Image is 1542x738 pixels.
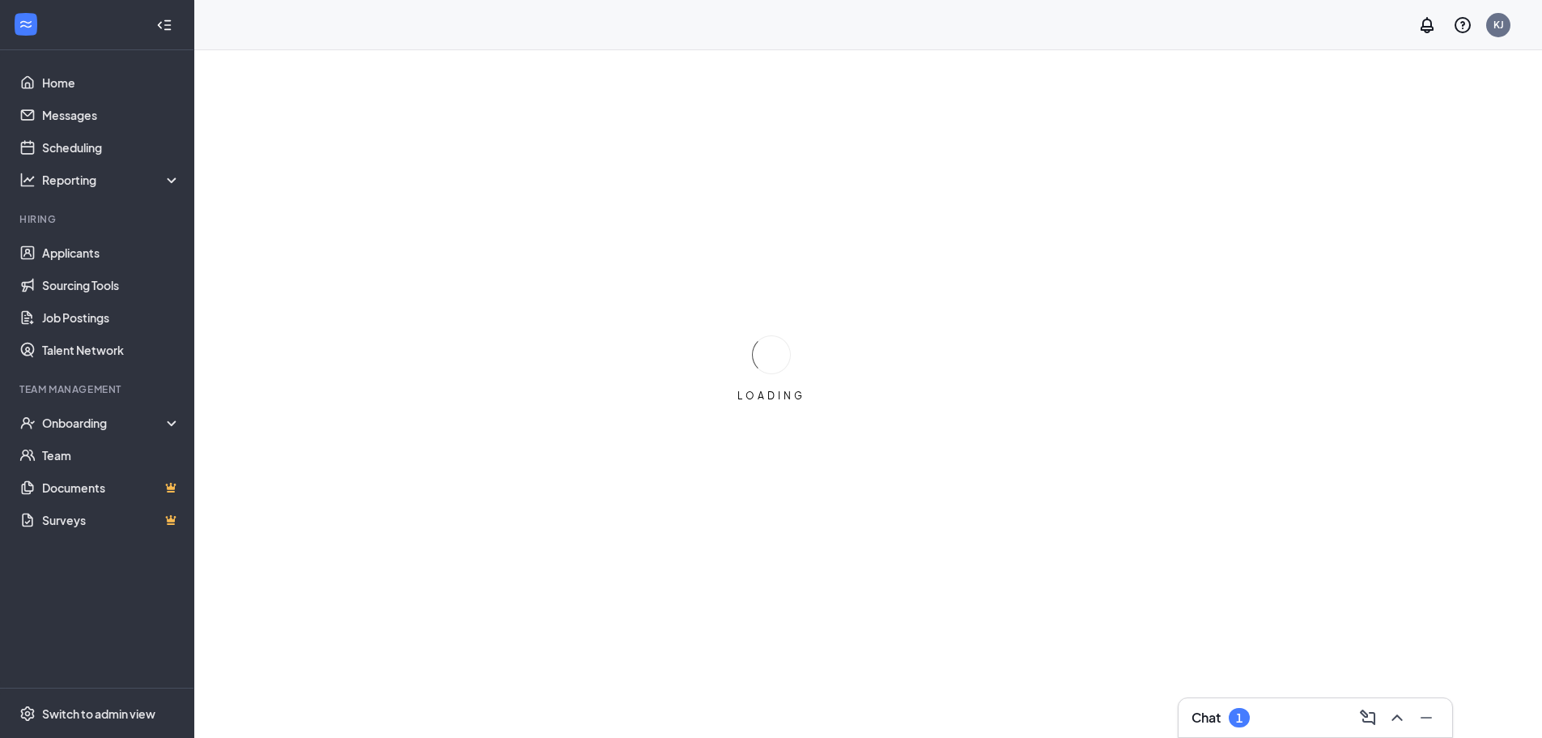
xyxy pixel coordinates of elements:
[18,16,34,32] svg: WorkstreamLogo
[42,172,181,188] div: Reporting
[1192,709,1221,727] h3: Chat
[1417,15,1437,35] svg: Notifications
[19,212,177,226] div: Hiring
[42,471,181,504] a: DocumentsCrown
[19,382,177,396] div: Team Management
[1413,705,1439,731] button: Minimize
[156,17,172,33] svg: Collapse
[42,334,181,366] a: Talent Network
[42,99,181,131] a: Messages
[1417,708,1436,727] svg: Minimize
[19,415,36,431] svg: UserCheck
[42,415,167,431] div: Onboarding
[42,301,181,334] a: Job Postings
[42,66,181,99] a: Home
[42,237,181,269] a: Applicants
[1236,711,1243,725] div: 1
[19,172,36,188] svg: Analysis
[42,131,181,164] a: Scheduling
[42,439,181,471] a: Team
[19,706,36,722] svg: Settings
[1387,708,1407,727] svg: ChevronUp
[1453,15,1472,35] svg: QuestionInfo
[42,706,155,722] div: Switch to admin view
[1493,18,1504,32] div: KJ
[42,504,181,536] a: SurveysCrown
[731,389,812,403] div: LOADING
[1358,708,1378,727] svg: ComposeMessage
[42,269,181,301] a: Sourcing Tools
[1384,705,1410,731] button: ChevronUp
[1355,705,1381,731] button: ComposeMessage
